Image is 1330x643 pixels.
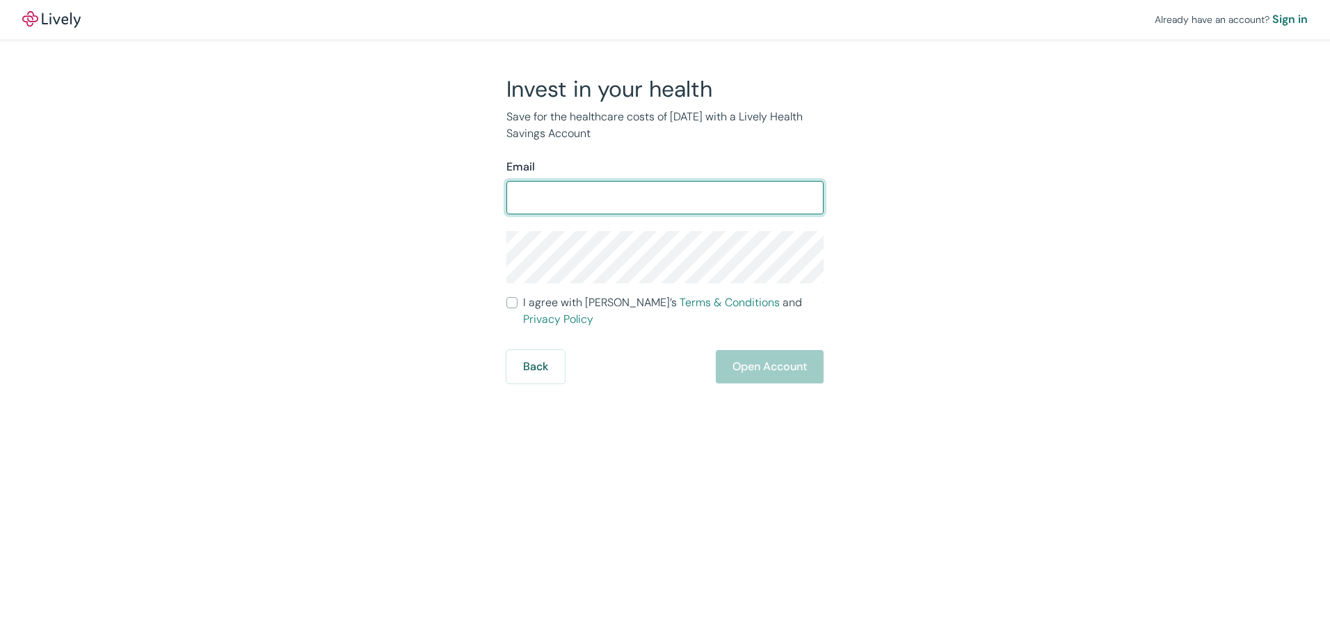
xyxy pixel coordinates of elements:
h2: Invest in your health [506,75,824,103]
a: Terms & Conditions [680,295,780,310]
label: Email [506,159,535,175]
p: Save for the healthcare costs of [DATE] with a Lively Health Savings Account [506,109,824,142]
span: I agree with [PERSON_NAME]’s and [523,294,824,328]
a: LivelyLively [22,11,81,28]
a: Privacy Policy [523,312,593,326]
button: Back [506,350,565,383]
div: Already have an account? [1155,11,1308,28]
a: Sign in [1272,11,1308,28]
img: Lively [22,11,81,28]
